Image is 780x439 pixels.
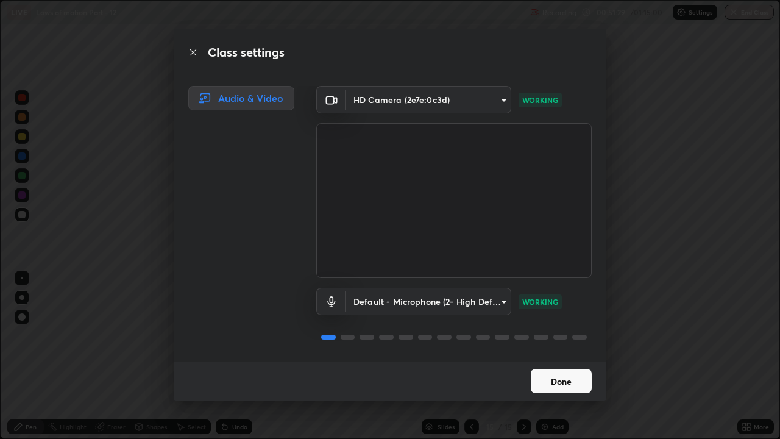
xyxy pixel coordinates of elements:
div: Audio & Video [188,86,294,110]
p: WORKING [522,95,558,105]
button: Done [531,369,592,393]
div: HD Camera (2e7e:0c3d) [346,288,511,315]
h2: Class settings [208,43,285,62]
div: HD Camera (2e7e:0c3d) [346,86,511,113]
p: WORKING [522,296,558,307]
